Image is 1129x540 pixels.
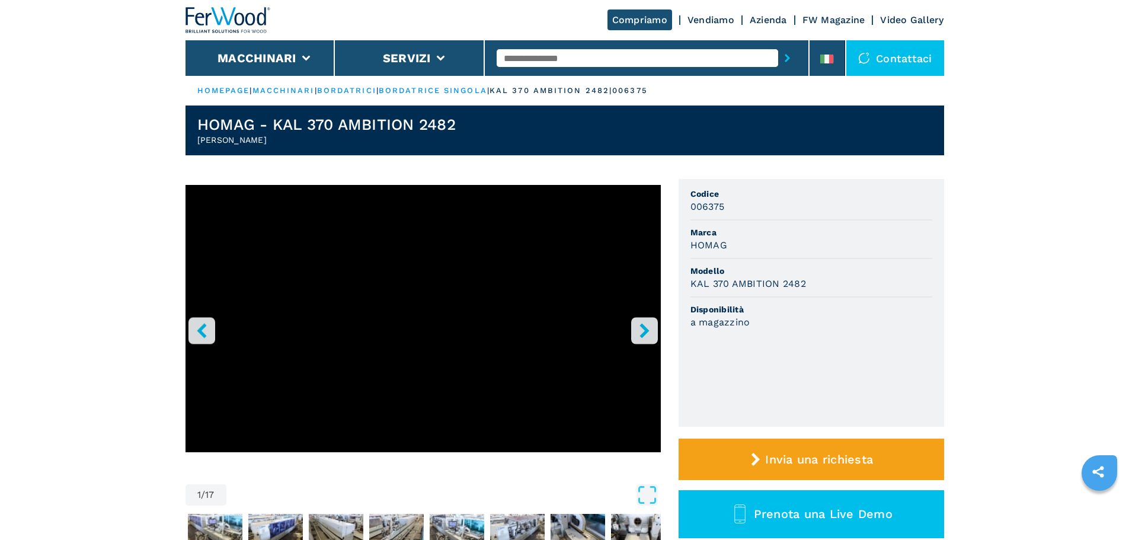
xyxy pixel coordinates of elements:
span: Codice [690,188,932,200]
div: Go to Slide 1 [185,185,661,472]
span: Invia una richiesta [765,452,873,466]
button: right-button [631,317,658,344]
a: Vendiamo [687,14,734,25]
span: Marca [690,226,932,238]
a: Video Gallery [880,14,944,25]
span: / [201,490,205,500]
span: | [376,86,379,95]
img: Ferwood [185,7,271,33]
a: bordatrici [317,86,376,95]
div: Contattaci [846,40,944,76]
button: Open Fullscreen [229,484,658,506]
span: Modello [690,265,932,277]
h3: KAL 370 AMBITION 2482 [690,277,806,290]
span: | [315,86,317,95]
a: Compriamo [607,9,672,30]
span: | [487,86,490,95]
button: left-button [188,317,215,344]
p: kal 370 ambition 2482 | [490,85,612,96]
h3: a magazzino [690,315,750,329]
h2: [PERSON_NAME] [197,134,456,146]
h3: 006375 [690,200,725,213]
span: Prenota una Live Demo [754,507,893,521]
a: macchinari [252,86,315,95]
span: | [250,86,252,95]
span: 17 [205,490,215,500]
a: Azienda [750,14,787,25]
button: Servizi [383,51,431,65]
a: FW Magazine [802,14,865,25]
a: sharethis [1083,457,1113,487]
span: 1 [197,490,201,500]
a: bordatrice singola [379,86,487,95]
iframe: Chat [1079,487,1120,531]
button: Prenota una Live Demo [679,490,944,538]
p: 006375 [612,85,648,96]
iframe: Bordatrice Singola in azione - HOMAG KAL 370 AMBITION 2482 - Ferwoodgroup - 006375 [185,185,661,452]
span: Disponibilità [690,303,932,315]
button: Macchinari [218,51,296,65]
button: submit-button [778,44,797,72]
h3: HOMAG [690,238,727,252]
button: Invia una richiesta [679,439,944,480]
a: HOMEPAGE [197,86,250,95]
h1: HOMAG - KAL 370 AMBITION 2482 [197,115,456,134]
img: Contattaci [858,52,870,64]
